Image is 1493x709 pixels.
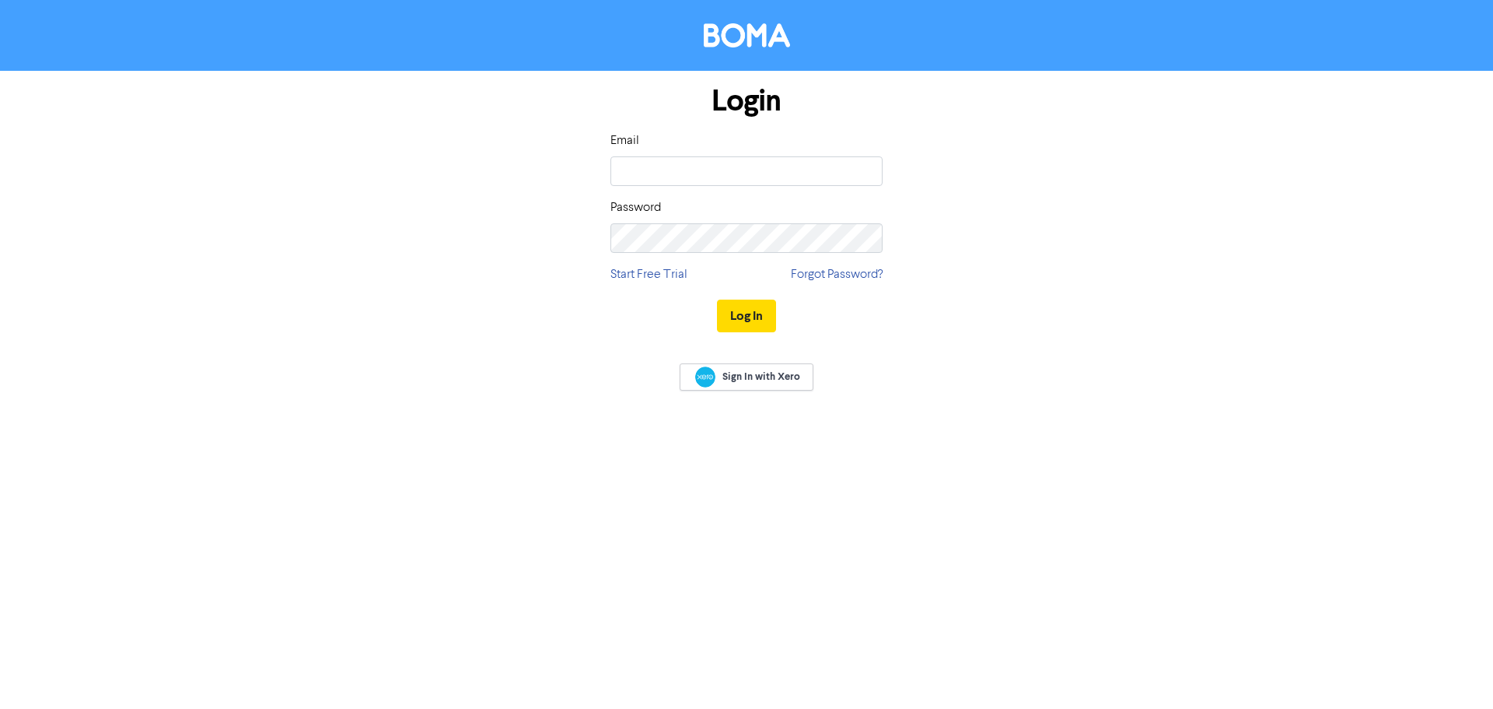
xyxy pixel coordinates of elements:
h1: Login [610,83,883,119]
img: BOMA Logo [704,23,790,47]
label: Email [610,132,639,150]
label: Password [610,198,661,217]
a: Start Free Trial [610,265,687,284]
button: Log In [717,300,776,332]
span: Sign In with Xero [722,370,800,384]
a: Sign In with Xero [680,363,813,391]
a: Forgot Password? [791,265,883,284]
img: Xero logo [695,367,715,388]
